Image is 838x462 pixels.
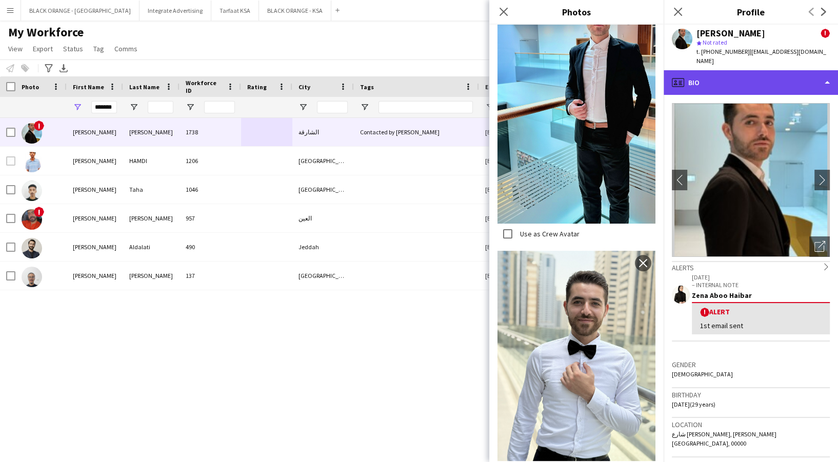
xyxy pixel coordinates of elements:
[292,204,354,232] div: العين
[479,262,684,290] div: [EMAIL_ADDRESS][DOMAIN_NAME]
[497,251,655,461] img: Crew photo 1094199
[22,152,42,172] img: MUSTAFA HAMDI
[123,118,179,146] div: [PERSON_NAME]
[43,62,55,74] app-action-btn: Advanced filters
[672,261,830,272] div: Alerts
[8,44,23,53] span: View
[21,1,139,21] button: BLACK ORANGE - [GEOGRAPHIC_DATA]
[692,273,830,281] p: [DATE]
[179,262,241,290] div: 137
[91,101,117,113] input: First Name Filter Input
[89,42,108,55] a: Tag
[360,83,374,91] span: Tags
[809,236,830,257] div: Open photos pop-in
[6,156,15,166] input: Row Selection is disabled for this row (unchecked)
[73,83,104,91] span: First Name
[672,420,830,429] h3: Location
[696,48,826,65] span: | [EMAIL_ADDRESS][DOMAIN_NAME]
[67,175,123,204] div: [PERSON_NAME]
[123,233,179,261] div: Aldalati
[292,118,354,146] div: الشارقة
[148,101,173,113] input: Last Name Filter Input
[93,44,104,53] span: Tag
[22,180,42,201] img: Mohammed mustafa Taha
[292,175,354,204] div: [GEOGRAPHIC_DATA]
[664,5,838,18] h3: Profile
[479,147,684,175] div: [EMAIL_ADDRESS][DOMAIN_NAME]
[179,118,241,146] div: 1738
[479,204,684,232] div: [EMAIL_ADDRESS][DOMAIN_NAME]
[59,42,87,55] a: Status
[360,103,369,112] button: Open Filter Menu
[672,103,830,257] img: Crew avatar or photo
[204,101,235,113] input: Workforce ID Filter Input
[123,204,179,232] div: [PERSON_NAME]
[692,281,830,289] p: – INTERNAL NOTE
[292,147,354,175] div: [GEOGRAPHIC_DATA]
[34,207,44,217] span: !
[700,321,822,330] div: 1st email sent
[186,79,223,94] span: Workforce ID
[8,25,84,40] span: My Workforce
[129,83,159,91] span: Last Name
[298,83,310,91] span: City
[489,5,664,18] h3: Photos
[354,118,479,146] div: Contacted by [PERSON_NAME]
[703,38,727,46] span: Not rated
[479,175,684,204] div: [EMAIL_ADDRESS][DOMAIN_NAME]
[179,175,241,204] div: 1046
[186,103,195,112] button: Open Filter Menu
[672,400,715,408] span: [DATE] (29 years)
[73,103,82,112] button: Open Filter Menu
[672,430,776,447] span: شارع [PERSON_NAME], [PERSON_NAME][GEOGRAPHIC_DATA], 00000
[67,147,123,175] div: [PERSON_NAME]
[123,262,179,290] div: [PERSON_NAME]
[67,262,123,290] div: [PERSON_NAME]
[22,238,42,258] img: Mustafa Aldalati
[518,229,580,238] label: Use as Crew Avatar
[123,175,179,204] div: Taha
[63,44,83,53] span: Status
[57,62,70,74] app-action-btn: Export XLSX
[700,308,709,317] span: !
[179,147,241,175] div: 1206
[821,29,830,38] span: !
[485,103,494,112] button: Open Filter Menu
[114,44,137,53] span: Comms
[29,42,57,55] a: Export
[692,291,830,300] div: Zena Aboo Haibar
[129,103,138,112] button: Open Filter Menu
[292,262,354,290] div: [GEOGRAPHIC_DATA]
[479,233,684,261] div: [EMAIL_ADDRESS][DOMAIN_NAME]
[317,101,348,113] input: City Filter Input
[123,147,179,175] div: HAMDI
[672,370,733,378] span: [DEMOGRAPHIC_DATA]
[672,390,830,399] h3: Birthday
[672,360,830,369] h3: Gender
[247,83,267,91] span: Rating
[139,1,211,21] button: Integrate Advertising
[298,103,308,112] button: Open Filter Menu
[22,83,39,91] span: Photo
[479,118,684,146] div: [EMAIL_ADDRESS][DOMAIN_NAME]
[67,204,123,232] div: [PERSON_NAME]
[22,267,42,287] img: Mustafa Fahmy
[110,42,142,55] a: Comms
[4,42,27,55] a: View
[34,120,44,131] span: !
[696,48,750,55] span: t. [PHONE_NUMBER]
[700,307,822,317] div: Alert
[22,123,42,144] img: Mustafa Asleh
[485,83,502,91] span: Email
[664,70,838,95] div: Bio
[292,233,354,261] div: Jeddah
[22,209,42,230] img: Mustafa Alomari
[67,233,123,261] div: [PERSON_NAME]
[33,44,53,53] span: Export
[259,1,331,21] button: BLACK ORANGE - KSA
[67,118,123,146] div: [PERSON_NAME]
[179,233,241,261] div: 490
[696,29,765,38] div: [PERSON_NAME]
[378,101,473,113] input: Tags Filter Input
[211,1,259,21] button: Tarfaat KSA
